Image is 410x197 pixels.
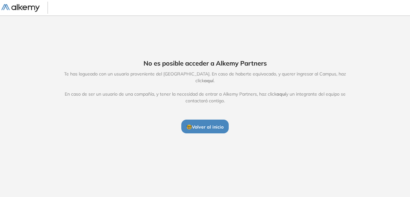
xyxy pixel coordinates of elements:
span: No es posible acceder a Alkemy Partners [143,59,267,68]
span: Te has logueado con un usuario proveniente del [GEOGRAPHIC_DATA]. En caso de haberte equivocado, ... [57,71,353,104]
span: aquí [276,91,286,97]
span: aquí [204,78,214,83]
img: Logo [1,4,40,12]
button: 🤓Volver al inicio [181,120,229,133]
div: Widget de chat [378,166,410,197]
span: 🤓 Volver al inicio [186,124,224,130]
iframe: Chat Widget [378,166,410,197]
